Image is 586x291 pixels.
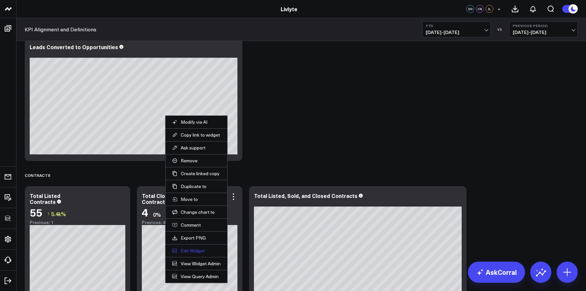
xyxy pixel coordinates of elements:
[466,5,474,13] div: EH
[172,171,221,177] button: Create linked copy
[30,220,125,225] div: Previous: 1
[495,5,503,13] button: +
[30,43,118,50] div: Leads Converted to Opportunities
[172,132,221,138] button: Copy link to widget
[476,5,484,13] div: CS
[468,262,525,283] a: AskCorral
[426,30,487,35] span: [DATE] - [DATE]
[172,235,221,241] a: Export PNG
[142,220,237,225] div: Previous: 4
[153,211,161,218] div: 0%
[172,274,221,279] a: View Query Admin
[172,119,221,125] button: Modify via AI
[513,30,574,35] span: [DATE] - [DATE]
[254,192,357,199] div: Total Listed, Sold, and Closed Contracts
[509,21,578,37] button: Previous Period[DATE]-[DATE]
[485,5,493,13] div: JL
[498,7,501,11] span: +
[172,158,221,164] button: Remove
[172,145,221,151] button: Ask support
[281,5,297,13] a: Livlyte
[172,196,221,202] button: Move to
[172,183,221,189] button: Duplicate to
[30,206,42,218] div: 55
[494,27,506,31] div: VS
[172,222,221,228] button: Comment
[142,192,174,205] div: Total Closed Contracts
[426,24,487,28] b: YTD
[25,26,96,33] a: KPI Alignment and Definitions
[172,248,221,254] button: Edit Widget
[513,24,574,28] b: Previous Period
[172,209,221,215] button: Change chart to
[47,210,50,218] span: ↑
[142,206,148,218] div: 4
[25,168,50,183] div: Contracts
[51,210,66,217] span: 5.4k%
[422,21,491,37] button: YTD[DATE]-[DATE]
[172,261,221,267] a: View Widget Admin
[30,192,60,205] div: Total Listed Contracts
